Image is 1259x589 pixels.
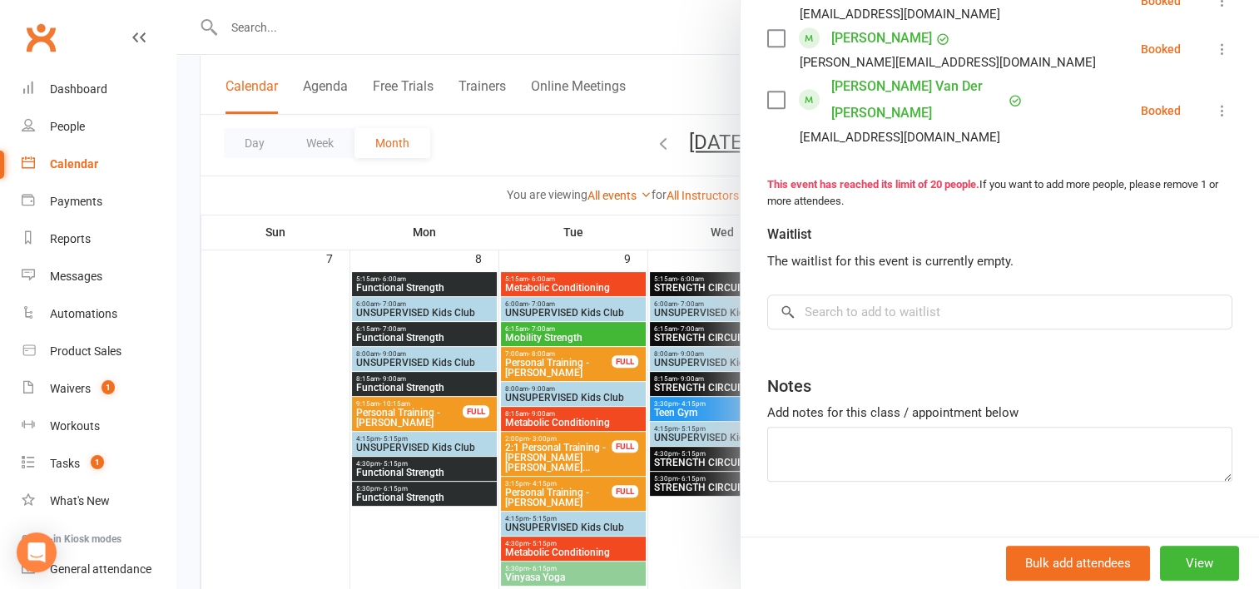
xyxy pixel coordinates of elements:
[767,403,1232,423] div: Add notes for this class / appointment below
[50,232,91,245] div: Reports
[22,183,176,220] a: Payments
[50,307,117,320] div: Automations
[50,344,121,358] div: Product Sales
[831,73,1004,126] a: [PERSON_NAME] Van Der [PERSON_NAME]
[831,25,932,52] a: [PERSON_NAME]
[22,333,176,370] a: Product Sales
[800,126,1000,148] div: [EMAIL_ADDRESS][DOMAIN_NAME]
[767,176,1232,211] div: If you want to add more people, please remove 1 or more attendees.
[50,82,107,96] div: Dashboard
[767,223,815,246] div: Waitlist
[91,455,104,469] span: 1
[1141,43,1181,55] div: Booked
[50,270,102,283] div: Messages
[22,483,176,520] a: What's New
[50,562,151,576] div: General attendance
[22,258,176,295] a: Messages
[22,146,176,183] a: Calendar
[50,195,102,208] div: Payments
[22,71,176,108] a: Dashboard
[767,251,1232,271] div: The waitlist for this event is currently empty.
[50,157,98,171] div: Calendar
[767,294,1232,329] input: Search to add to waitlist
[22,295,176,333] a: Automations
[50,457,80,470] div: Tasks
[50,419,100,433] div: Workouts
[767,178,979,191] strong: This event has reached its limit of 20 people.
[20,17,62,58] a: Clubworx
[800,52,1096,73] div: [PERSON_NAME][EMAIL_ADDRESS][DOMAIN_NAME]
[22,108,176,146] a: People
[1160,546,1239,581] button: View
[50,494,110,507] div: What's New
[22,445,176,483] a: Tasks 1
[102,380,115,394] span: 1
[1141,105,1181,116] div: Booked
[50,382,91,395] div: Waivers
[1006,546,1150,581] button: Bulk add attendees
[22,551,176,588] a: General attendance kiosk mode
[22,220,176,258] a: Reports
[17,532,57,572] div: Open Intercom Messenger
[800,3,1000,25] div: [EMAIL_ADDRESS][DOMAIN_NAME]
[50,120,85,133] div: People
[767,374,811,398] div: Notes
[22,408,176,445] a: Workouts
[22,370,176,408] a: Waivers 1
